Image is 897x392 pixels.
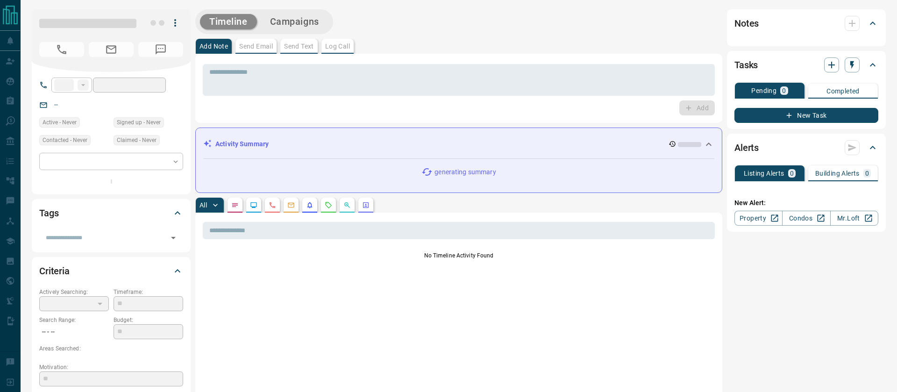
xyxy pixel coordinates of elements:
span: Signed up - Never [117,118,161,127]
svg: Listing Alerts [306,201,313,209]
span: No Number [39,42,84,57]
p: Areas Searched: [39,344,183,353]
p: Motivation: [39,363,183,371]
p: Timeframe: [114,288,183,296]
p: No Timeline Activity Found [203,251,715,260]
div: Criteria [39,260,183,282]
div: Alerts [734,136,878,159]
p: 0 [782,87,786,94]
span: Active - Never [43,118,77,127]
p: generating summary [434,167,496,177]
button: Open [167,231,180,244]
p: -- - -- [39,324,109,340]
svg: Calls [269,201,276,209]
p: Actively Searching: [39,288,109,296]
div: Tasks [734,54,878,76]
p: Search Range: [39,316,109,324]
span: No Number [138,42,183,57]
p: 0 [790,170,794,177]
div: Activity Summary [203,135,714,153]
p: Pending [751,87,776,94]
p: All [199,202,207,208]
h2: Alerts [734,140,759,155]
svg: Notes [231,201,239,209]
p: Building Alerts [815,170,860,177]
span: Contacted - Never [43,135,87,145]
a: Condos [782,211,830,226]
h2: Tags [39,206,58,221]
h2: Notes [734,16,759,31]
p: Listing Alerts [744,170,784,177]
h2: Criteria [39,264,70,278]
svg: Emails [287,201,295,209]
span: Claimed - Never [117,135,157,145]
p: New Alert: [734,198,878,208]
p: Activity Summary [215,139,269,149]
svg: Opportunities [343,201,351,209]
div: Tags [39,202,183,224]
button: Campaigns [261,14,328,29]
svg: Requests [325,201,332,209]
a: -- [54,101,58,108]
span: No Email [89,42,134,57]
p: Completed [826,88,860,94]
p: 0 [865,170,869,177]
svg: Lead Browsing Activity [250,201,257,209]
p: Budget: [114,316,183,324]
div: Notes [734,12,878,35]
button: Timeline [200,14,257,29]
a: Property [734,211,783,226]
svg: Agent Actions [362,201,370,209]
a: Mr.Loft [830,211,878,226]
h2: Tasks [734,57,758,72]
button: New Task [734,108,878,123]
p: Add Note [199,43,228,50]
